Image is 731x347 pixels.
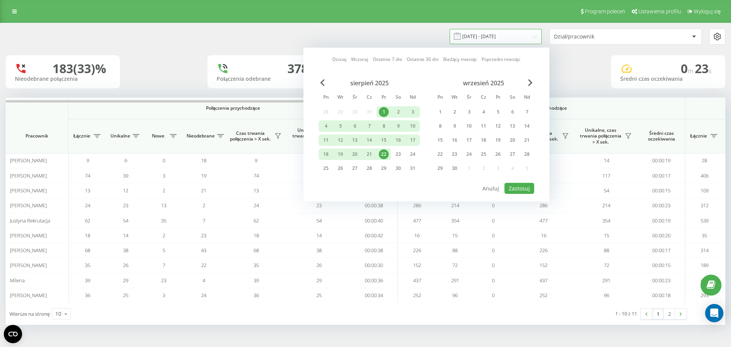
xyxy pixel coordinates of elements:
[450,107,460,117] div: 2
[316,277,322,284] span: 29
[319,79,420,87] div: sierpień 2025
[478,183,503,194] button: Anuluj
[321,163,331,173] div: 25
[504,183,534,194] button: Zastosuj
[479,121,488,131] div: 11
[163,157,165,164] span: 0
[541,232,546,239] span: 16
[320,79,325,86] span: Previous Month
[319,149,333,160] div: pon 18 sie 2025
[443,56,477,63] a: Bieżący miesiąc
[447,106,462,118] div: wt 2 wrz 2025
[163,187,165,194] span: 2
[124,157,127,164] span: 6
[123,172,128,179] span: 39
[462,106,476,118] div: śr 3 wrz 2025
[321,135,331,145] div: 11
[508,121,517,131] div: 13
[348,134,362,146] div: śr 13 sie 2025
[491,106,505,118] div: pt 5 wrz 2025
[110,133,130,139] span: Unikalne
[493,149,503,159] div: 26
[450,163,460,173] div: 30
[602,277,610,284] span: 291
[163,292,165,299] span: 3
[479,107,488,117] div: 4
[522,135,532,145] div: 21
[447,149,462,160] div: wt 23 wrz 2025
[709,67,712,75] span: s
[695,60,712,77] span: 23
[435,135,445,145] div: 15
[492,232,495,239] span: 0
[638,168,685,183] td: 00:00:17
[364,121,374,131] div: 7
[85,202,90,209] span: 24
[604,262,609,269] span: 72
[434,92,446,104] abbr: poniedziałek
[291,127,335,145] span: Unikalne, czas trwania połączenia > X sek.
[85,217,90,224] span: 62
[85,172,90,179] span: 74
[604,187,609,194] span: 54
[491,149,505,160] div: pt 26 wrz 2025
[701,217,709,224] span: 539
[319,134,333,146] div: pon 11 sie 2025
[433,106,447,118] div: pon 1 wrz 2025
[335,135,345,145] div: 12
[72,133,91,139] span: Łącznie
[350,288,398,303] td: 00:00:34
[464,107,474,117] div: 3
[379,121,389,131] div: 8
[452,247,458,254] span: 88
[681,60,695,77] span: 0
[4,325,22,343] button: Open CMP widget
[53,61,106,76] div: 183 (33)%
[10,202,47,209] span: [PERSON_NAME]
[85,262,90,269] span: 35
[187,133,215,139] span: Nieodebrane
[123,232,128,239] span: 14
[604,157,609,164] span: 14
[508,135,517,145] div: 20
[408,121,418,131] div: 10
[377,134,391,146] div: pt 15 sie 2025
[476,106,491,118] div: czw 4 wrz 2025
[539,262,547,269] span: 152
[10,217,50,224] span: Justyna Rekrutacja
[462,149,476,160] div: śr 24 wrz 2025
[123,217,128,224] span: 54
[201,262,206,269] span: 22
[316,247,322,254] span: 38
[348,120,362,132] div: śr 6 sie 2025
[694,8,721,14] span: Wyloguj się
[435,163,445,173] div: 29
[377,149,391,160] div: pt 22 sie 2025
[254,172,259,179] span: 74
[451,217,459,224] span: 354
[379,107,389,117] div: 1
[492,202,495,209] span: 0
[433,134,447,146] div: pon 15 wrz 2025
[217,76,313,82] div: Połączenia odebrane
[464,135,474,145] div: 17
[505,106,520,118] div: sob 6 wrz 2025
[351,56,368,63] a: Wczoraj
[364,163,374,173] div: 28
[319,120,333,132] div: pon 4 sie 2025
[123,262,128,269] span: 26
[604,247,609,254] span: 88
[702,232,707,239] span: 35
[362,163,377,174] div: czw 28 sie 2025
[479,149,488,159] div: 25
[349,92,361,104] abbr: środa
[123,247,128,254] span: 38
[201,292,206,299] span: 24
[377,106,391,118] div: pt 1 sie 2025
[602,172,610,179] span: 117
[364,149,374,159] div: 21
[701,247,709,254] span: 314
[362,149,377,160] div: czw 21 sie 2025
[378,92,389,104] abbr: piątek
[539,202,547,209] span: 286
